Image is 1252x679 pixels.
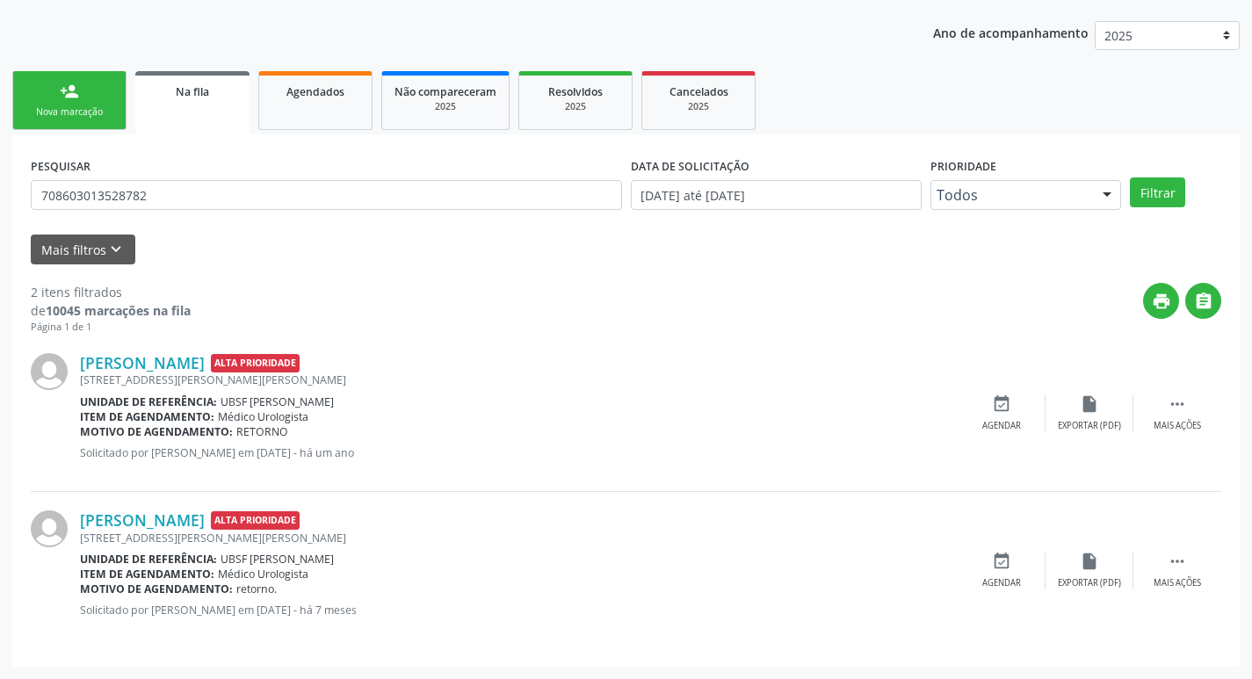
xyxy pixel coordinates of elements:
[548,84,603,99] span: Resolvidos
[25,105,113,119] div: Nova marcação
[80,353,205,372] a: [PERSON_NAME]
[655,100,742,113] div: 2025
[1185,283,1221,319] button: 
[937,186,1086,204] span: Todos
[1130,177,1185,207] button: Filtrar
[80,409,214,424] b: Item de agendamento:
[31,320,191,335] div: Página 1 de 1
[218,409,308,424] span: Médico Urologista
[1154,577,1201,589] div: Mais ações
[80,552,217,567] b: Unidade de referência:
[31,510,68,547] img: img
[1168,552,1187,571] i: 
[236,424,288,439] span: RETORNO
[80,424,233,439] b: Motivo de agendamento:
[992,552,1011,571] i: event_available
[31,153,90,180] label: PESQUISAR
[933,21,1089,43] p: Ano de acompanhamento
[31,353,68,390] img: img
[1143,283,1179,319] button: print
[80,531,958,545] div: [STREET_ADDRESS][PERSON_NAME][PERSON_NAME]
[211,511,300,530] span: Alta Prioridade
[46,302,191,319] strong: 10045 marcações na fila
[1080,552,1099,571] i: insert_drive_file
[1168,394,1187,414] i: 
[80,394,217,409] b: Unidade de referência:
[286,84,344,99] span: Agendados
[80,372,958,387] div: [STREET_ADDRESS][PERSON_NAME][PERSON_NAME]
[394,100,496,113] div: 2025
[1194,292,1213,311] i: 
[60,82,79,101] div: person_add
[1152,292,1171,311] i: print
[532,100,619,113] div: 2025
[930,153,996,180] label: Prioridade
[1058,420,1121,432] div: Exportar (PDF)
[31,235,135,265] button: Mais filtroskeyboard_arrow_down
[982,577,1021,589] div: Agendar
[80,445,958,460] p: Solicitado por [PERSON_NAME] em [DATE] - há um ano
[176,84,209,99] span: Na fila
[31,283,191,301] div: 2 itens filtrados
[631,180,922,210] input: Selecione um intervalo
[982,420,1021,432] div: Agendar
[31,180,622,210] input: Nome, CNS
[80,510,205,530] a: [PERSON_NAME]
[80,603,958,618] p: Solicitado por [PERSON_NAME] em [DATE] - há 7 meses
[236,581,277,596] span: retorno.
[669,84,728,99] span: Cancelados
[31,301,191,320] div: de
[221,394,334,409] span: UBSF [PERSON_NAME]
[992,394,1011,414] i: event_available
[218,567,308,581] span: Médico Urologista
[1080,394,1099,414] i: insert_drive_file
[106,240,126,259] i: keyboard_arrow_down
[211,354,300,372] span: Alta Prioridade
[394,84,496,99] span: Não compareceram
[80,567,214,581] b: Item de agendamento:
[631,153,749,180] label: DATA DE SOLICITAÇÃO
[221,552,334,567] span: UBSF [PERSON_NAME]
[1058,577,1121,589] div: Exportar (PDF)
[1154,420,1201,432] div: Mais ações
[80,581,233,596] b: Motivo de agendamento:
